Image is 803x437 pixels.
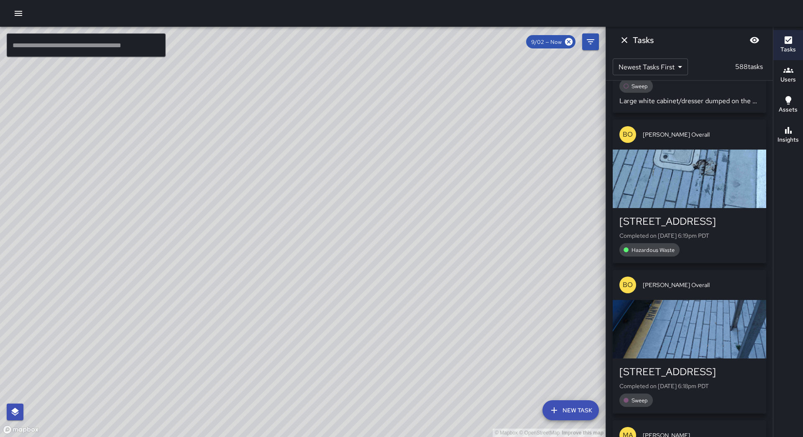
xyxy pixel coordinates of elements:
button: Dismiss [616,32,633,48]
span: Sweep [627,397,653,404]
div: Newest Tasks First [613,58,688,75]
button: Blur [746,32,763,48]
div: 9/02 — Now [526,35,575,48]
button: Filters [582,33,599,50]
span: [PERSON_NAME] Overall [643,281,760,289]
h6: Insights [777,135,799,145]
p: BO [623,130,633,140]
button: New Task [542,400,599,420]
p: 588 tasks [732,62,766,72]
h6: Tasks [780,45,796,54]
span: Sweep [627,83,653,90]
div: [STREET_ADDRESS] [619,365,760,379]
h6: Assets [779,105,798,114]
button: Assets [773,90,803,120]
h6: Tasks [633,33,654,47]
div: [STREET_ADDRESS] [619,215,760,228]
p: Large white cabinet/dresser dumped on the sidewalk. Also some loose cardboard and small litter ne... [619,96,760,106]
span: 9/02 — Now [526,38,567,46]
span: Hazardous Waste [627,246,680,254]
p: Completed on [DATE] 6:18pm PDT [619,382,760,390]
p: Completed on [DATE] 6:19pm PDT [619,231,760,240]
h6: Users [780,75,796,84]
p: BO [623,280,633,290]
button: BO[PERSON_NAME] Overall[STREET_ADDRESS]Completed on [DATE] 6:19pm PDTHazardous Waste [613,119,766,263]
button: BO[PERSON_NAME] Overall[STREET_ADDRESS]Completed on [DATE] 6:18pm PDTSweep [613,270,766,414]
button: Tasks [773,30,803,60]
button: Insights [773,120,803,150]
span: [PERSON_NAME] Overall [643,130,760,139]
button: Users [773,60,803,90]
